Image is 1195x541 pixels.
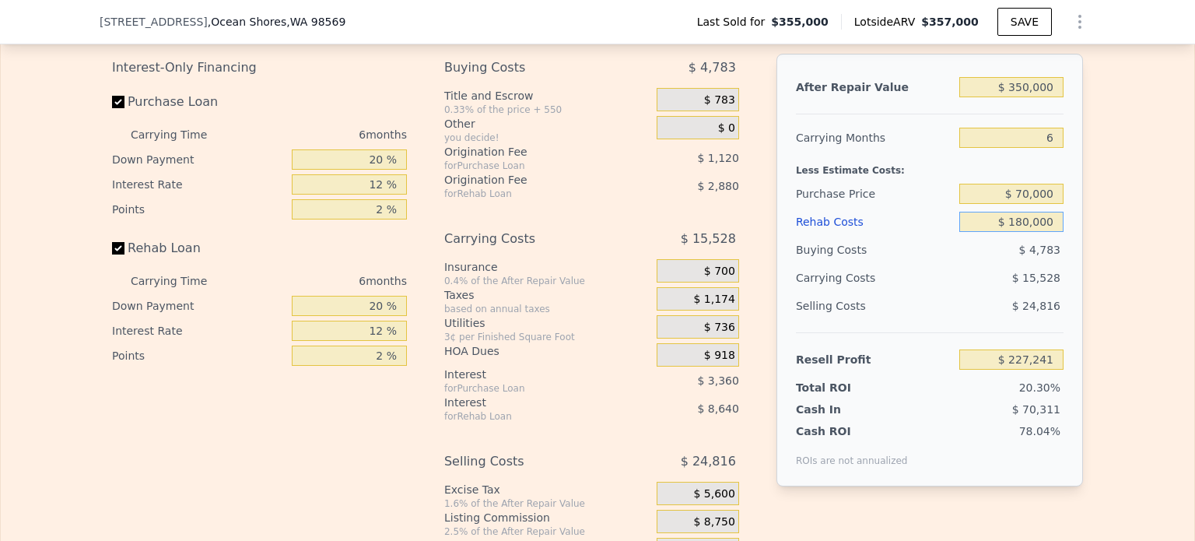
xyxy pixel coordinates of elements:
[796,346,953,374] div: Resell Profit
[718,121,735,135] span: $ 0
[1012,272,1060,284] span: $ 15,528
[796,73,953,101] div: After Repair Value
[444,144,618,160] div: Origination Fee
[1019,244,1060,256] span: $ 4,783
[796,402,893,417] div: Cash In
[444,395,618,410] div: Interest
[444,497,650,510] div: 1.6% of the After Repair Value
[444,525,650,538] div: 2.5% of the After Repair Value
[112,293,286,318] div: Down Payment
[112,234,286,262] label: Rehab Loan
[444,172,618,188] div: Origination Fee
[444,287,650,303] div: Taxes
[112,54,407,82] div: Interest-Only Financing
[697,152,738,164] span: $ 1,120
[796,264,893,292] div: Carrying Costs
[444,88,650,104] div: Title and Escrow
[112,242,124,255] input: Rehab Loan
[697,180,738,192] span: $ 2,880
[796,380,893,395] div: Total ROI
[444,382,618,395] div: for Purchase Loan
[689,54,736,82] span: $ 4,783
[693,515,734,529] span: $ 8,750
[697,374,738,387] span: $ 3,360
[444,303,650,315] div: based on annual taxes
[997,8,1052,36] button: SAVE
[1012,300,1060,312] span: $ 24,816
[796,439,908,467] div: ROIs are not annualized
[444,160,618,172] div: for Purchase Loan
[444,104,650,116] div: 0.33% of the price + 550
[112,343,286,368] div: Points
[693,487,734,501] span: $ 5,600
[1019,425,1060,437] span: 78.04%
[704,265,735,279] span: $ 700
[921,16,979,28] span: $357,000
[444,188,618,200] div: for Rehab Loan
[444,331,650,343] div: 3¢ per Finished Square Foot
[444,367,618,382] div: Interest
[444,225,618,253] div: Carrying Costs
[1012,403,1060,416] span: $ 70,311
[208,14,345,30] span: , Ocean Shores
[704,93,735,107] span: $ 783
[238,122,407,147] div: 6 months
[112,197,286,222] div: Points
[112,96,124,108] input: Purchase Loan
[444,482,650,497] div: Excise Tax
[444,275,650,287] div: 0.4% of the After Repair Value
[100,14,208,30] span: [STREET_ADDRESS]
[796,236,953,264] div: Buying Costs
[771,14,829,30] span: $355,000
[681,225,736,253] span: $ 15,528
[697,402,738,415] span: $ 8,640
[796,423,908,439] div: Cash ROI
[796,124,953,152] div: Carrying Months
[112,172,286,197] div: Interest Rate
[444,448,618,476] div: Selling Costs
[444,259,650,275] div: Insurance
[796,180,953,208] div: Purchase Price
[444,132,650,144] div: you decide!
[444,410,618,423] div: for Rehab Loan
[854,14,921,30] span: Lotside ARV
[286,16,345,28] span: , WA 98569
[796,292,953,320] div: Selling Costs
[704,321,735,335] span: $ 736
[131,269,232,293] div: Carrying Time
[444,54,618,82] div: Buying Costs
[112,318,286,343] div: Interest Rate
[681,448,736,476] span: $ 24,816
[697,14,772,30] span: Last Sold for
[444,116,650,132] div: Other
[704,349,735,363] span: $ 918
[444,315,650,331] div: Utilities
[444,343,650,359] div: HOA Dues
[238,269,407,293] div: 6 months
[112,147,286,172] div: Down Payment
[796,208,953,236] div: Rehab Costs
[131,122,232,147] div: Carrying Time
[112,88,286,116] label: Purchase Loan
[1064,6,1095,37] button: Show Options
[693,293,734,307] span: $ 1,174
[1019,381,1060,394] span: 20.30%
[444,510,650,525] div: Listing Commission
[796,152,1064,180] div: Less Estimate Costs:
